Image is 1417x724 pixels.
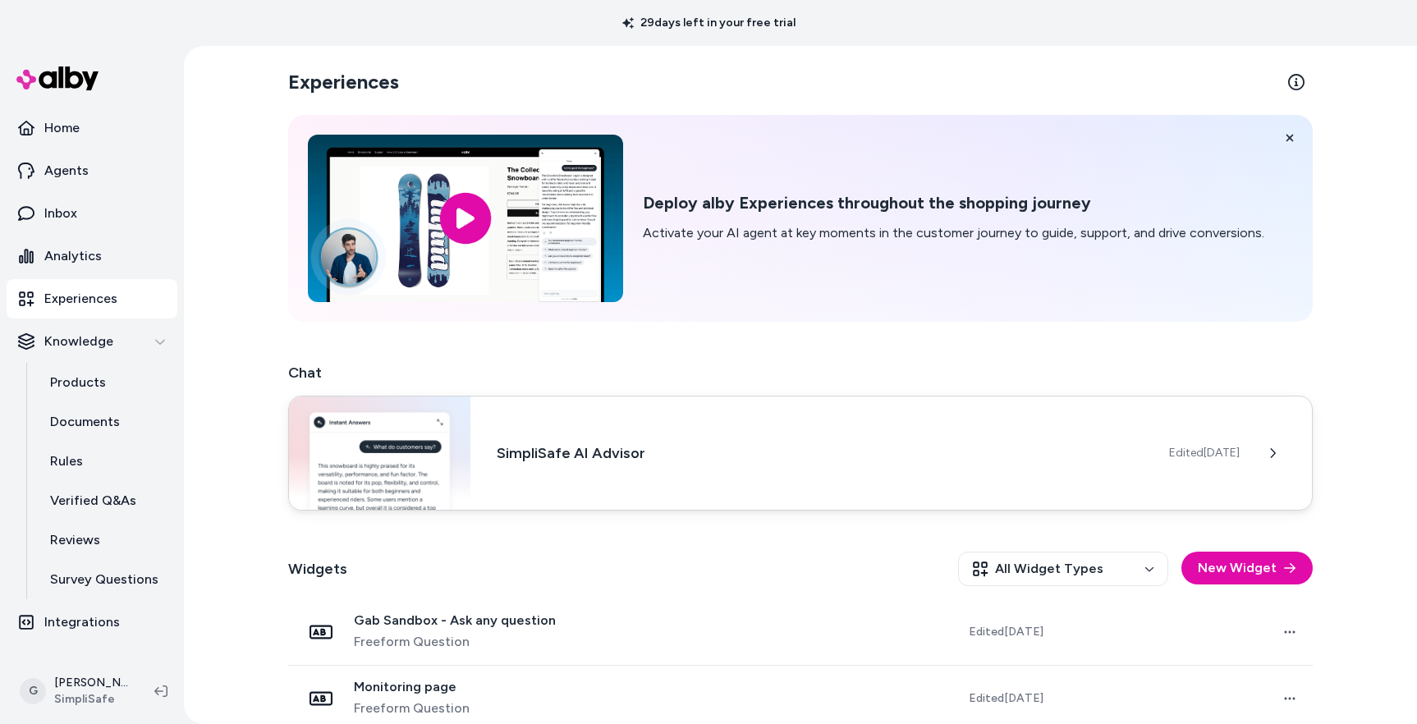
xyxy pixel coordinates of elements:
span: Freeform Question [354,699,470,718]
h2: Experiences [288,69,399,95]
a: Agents [7,151,177,190]
img: alby Logo [16,66,99,90]
a: Experiences [7,279,177,318]
a: Verified Q&As [34,481,177,520]
a: Home [7,108,177,148]
p: 29 days left in your free trial [612,15,805,31]
span: Edited [DATE] [969,624,1043,640]
span: Edited [DATE] [969,690,1043,707]
button: All Widget Types [958,552,1168,586]
p: Integrations [44,612,120,632]
p: Analytics [44,246,102,266]
p: Activate your AI agent at key moments in the customer journey to guide, support, and drive conver... [643,223,1264,243]
p: Documents [50,412,120,432]
p: Experiences [44,289,117,309]
span: G [20,678,46,704]
span: Edited [DATE] [1169,445,1240,461]
a: Integrations [7,603,177,642]
p: Agents [44,161,89,181]
h2: Deploy alby Experiences throughout the shopping journey [643,193,1264,213]
a: Analytics [7,236,177,276]
p: [PERSON_NAME] [54,675,128,691]
span: SimpliSafe [54,691,128,708]
h3: SimpliSafe AI Advisor [497,442,1143,465]
a: Reviews [34,520,177,560]
p: Inbox [44,204,77,223]
span: Monitoring page [354,679,470,695]
h2: Widgets [288,557,347,580]
a: Inbox [7,194,177,233]
a: Documents [34,402,177,442]
a: Chat widgetSimpliSafe AI AdvisorEdited[DATE] [288,397,1313,512]
p: Home [44,118,80,138]
p: Knowledge [44,332,113,351]
span: Gab Sandbox - Ask any question [354,612,556,629]
p: Verified Q&As [50,491,136,511]
a: Products [34,363,177,402]
h2: Chat [288,361,1313,384]
a: Rules [34,442,177,481]
span: Freeform Question [354,632,556,652]
button: G[PERSON_NAME]SimpliSafe [10,665,141,717]
button: New Widget [1181,552,1313,584]
p: Survey Questions [50,570,158,589]
p: Products [50,373,106,392]
p: Rules [50,451,83,471]
button: Knowledge [7,322,177,361]
img: Chat widget [289,396,470,510]
a: Survey Questions [34,560,177,599]
p: Reviews [50,530,100,550]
